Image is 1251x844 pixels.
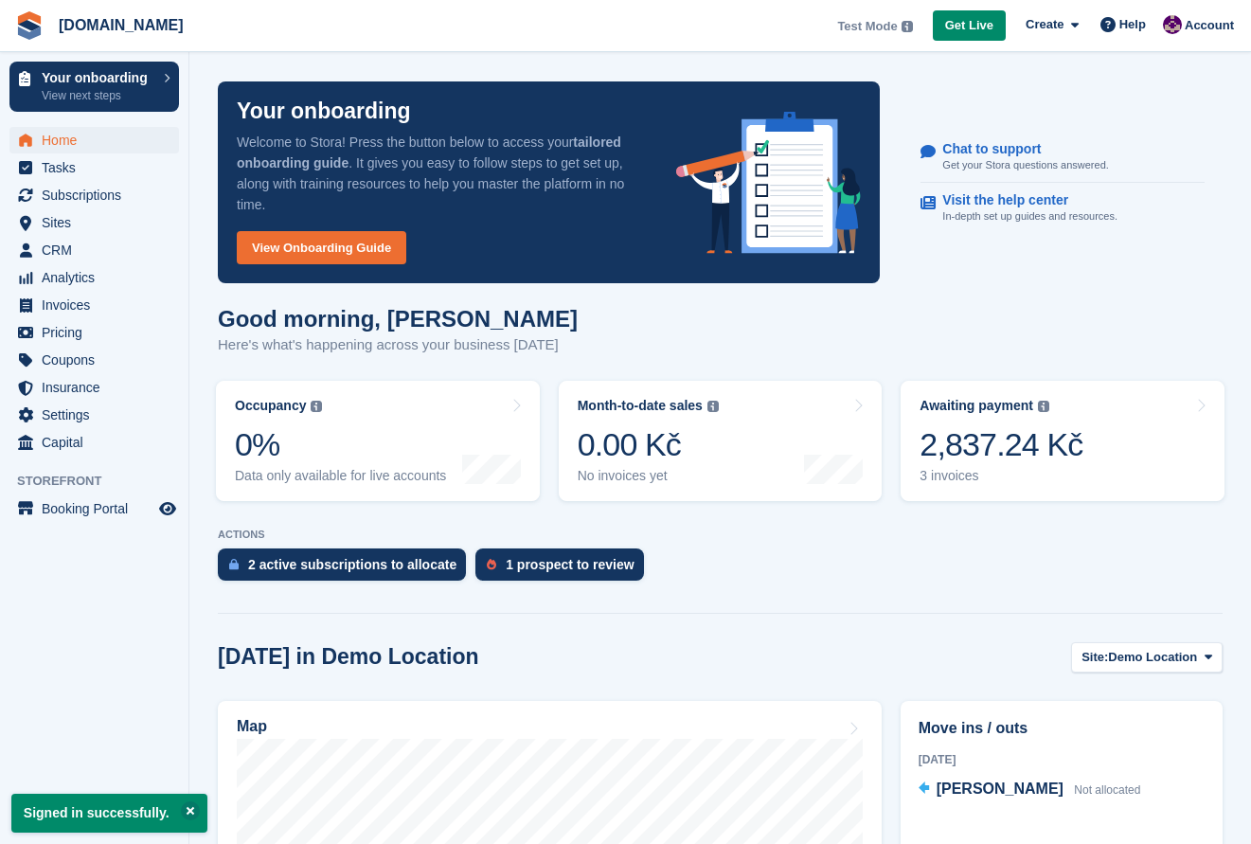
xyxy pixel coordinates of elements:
[51,9,191,41] a: [DOMAIN_NAME]
[578,398,703,414] div: Month-to-date sales
[42,71,154,84] p: Your onboarding
[235,425,446,464] div: 0%
[15,11,44,40] img: stora-icon-8386f47178a22dfd0bd8f6a31ec36ba5ce8667c1dd55bd0f319d3a0aa187defe.svg
[676,112,862,254] img: onboarding-info-6c161a55d2c0e0a8cae90662b2fe09162a5109e8cc188191df67fb4f79e88e88.svg
[9,182,179,208] a: menu
[919,778,1141,802] a: [PERSON_NAME] Not allocated
[218,306,578,332] h1: Good morning, [PERSON_NAME]
[1038,401,1049,412] img: icon-info-grey-7440780725fd019a000dd9b08b2336e03edf1995a4989e88bcd33f0948082b44.svg
[920,468,1082,484] div: 3 invoices
[235,468,446,484] div: Data only available for live accounts
[218,334,578,356] p: Here's what's happening across your business [DATE]
[42,264,155,291] span: Analytics
[42,319,155,346] span: Pricing
[506,557,634,572] div: 1 prospect to review
[487,559,496,570] img: prospect-51fa495bee0391a8d652442698ab0144808aea92771e9ea1ae160a38d050c398.svg
[248,557,456,572] div: 2 active subscriptions to allocate
[578,425,719,464] div: 0.00 Kč
[42,429,155,456] span: Capital
[42,127,155,153] span: Home
[42,182,155,208] span: Subscriptions
[42,495,155,522] span: Booking Portal
[1081,648,1108,667] span: Site:
[311,401,322,412] img: icon-info-grey-7440780725fd019a000dd9b08b2336e03edf1995a4989e88bcd33f0948082b44.svg
[156,497,179,520] a: Preview store
[920,398,1033,414] div: Awaiting payment
[1185,16,1234,35] span: Account
[218,529,1223,541] p: ACTIONS
[237,100,411,122] p: Your onboarding
[1119,15,1146,34] span: Help
[920,132,1205,184] a: Chat to support Get your Stora questions answered.
[1163,15,1182,34] img: Anna Žambůrková
[218,548,475,590] a: 2 active subscriptions to allocate
[42,402,155,428] span: Settings
[902,21,913,32] img: icon-info-grey-7440780725fd019a000dd9b08b2336e03edf1995a4989e88bcd33f0948082b44.svg
[707,401,719,412] img: icon-info-grey-7440780725fd019a000dd9b08b2336e03edf1995a4989e88bcd33f0948082b44.svg
[237,718,267,735] h2: Map
[559,381,883,501] a: Month-to-date sales 0.00 Kč No invoices yet
[42,87,154,104] p: View next steps
[475,548,652,590] a: 1 prospect to review
[235,398,306,414] div: Occupancy
[229,558,239,570] img: active_subscription_to_allocate_icon-d502201f5373d7db506a760aba3b589e785aa758c864c3986d89f69b8ff3...
[9,237,179,263] a: menu
[578,468,719,484] div: No invoices yet
[919,717,1205,740] h2: Move ins / outs
[1071,642,1223,673] button: Site: Demo Location
[9,374,179,401] a: menu
[218,644,479,670] h2: [DATE] in Demo Location
[42,154,155,181] span: Tasks
[42,292,155,318] span: Invoices
[837,17,897,36] span: Test Mode
[1074,783,1140,797] span: Not allocated
[945,16,993,35] span: Get Live
[11,794,207,833] p: Signed in successfully.
[901,381,1224,501] a: Awaiting payment 2,837.24 Kč 3 invoices
[9,264,179,291] a: menu
[9,319,179,346] a: menu
[1026,15,1063,34] span: Create
[9,62,179,112] a: Your onboarding View next steps
[42,209,155,236] span: Sites
[237,231,406,264] a: View Onboarding Guide
[216,381,540,501] a: Occupancy 0% Data only available for live accounts
[9,495,179,522] a: menu
[42,374,155,401] span: Insurance
[237,132,646,215] p: Welcome to Stora! Press the button below to access your . It gives you easy to follow steps to ge...
[919,751,1205,768] div: [DATE]
[9,154,179,181] a: menu
[9,429,179,456] a: menu
[920,425,1082,464] div: 2,837.24 Kč
[9,347,179,373] a: menu
[9,402,179,428] a: menu
[42,237,155,263] span: CRM
[920,183,1205,234] a: Visit the help center In-depth set up guides and resources.
[942,192,1102,208] p: Visit the help center
[42,347,155,373] span: Coupons
[9,292,179,318] a: menu
[17,472,188,491] span: Storefront
[942,208,1117,224] p: In-depth set up guides and resources.
[942,141,1093,157] p: Chat to support
[9,127,179,153] a: menu
[9,209,179,236] a: menu
[937,781,1063,797] span: [PERSON_NAME]
[942,157,1108,173] p: Get your Stora questions answered.
[1108,648,1197,667] span: Demo Location
[933,10,1006,42] a: Get Live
